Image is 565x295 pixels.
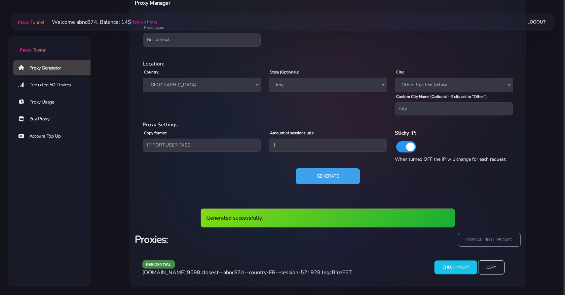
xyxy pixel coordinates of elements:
h6: Sticky IP: [395,129,513,137]
input: Check Proxy [434,260,477,274]
label: City: [396,69,404,75]
input: City [395,102,513,115]
a: Logout [527,16,546,28]
a: Buy Proxy [13,111,96,127]
a: (top-up here) [131,19,157,25]
span: Other, free text below [399,80,509,90]
button: Generate [296,168,360,184]
a: Proxy Usage [13,95,96,110]
span: When turned OFF the IP will change for each request. [395,156,507,162]
span: France [143,78,261,92]
a: Proxy Tunnel [17,17,44,27]
span: residential [142,260,175,269]
span: Any [269,78,387,92]
span: Proxy Tunnel [20,47,46,53]
span: [DOMAIN_NAME]:9098:closest--abnc874--country-FR--session-521928:legcBmzF5T [142,269,352,276]
a: Proxy Tunnel [8,36,91,54]
li: Welcome abnc874. Balance: 14$ [44,18,157,26]
iframe: Webchat Widget [533,263,557,287]
label: State (Optional): [270,69,299,75]
a: Proxy Generator [13,60,96,75]
label: Country: [144,69,159,75]
h3: Proxies: [135,233,324,246]
span: Other, free text below [395,78,513,92]
label: Amount of sessions urls: [270,130,315,136]
a: Account Top Up [13,129,96,144]
div: Location: [139,60,517,68]
span: France [147,80,257,90]
input: Copy [478,260,505,274]
span: Any [273,80,383,90]
label: Copy format: [144,130,167,136]
input: copy all to clipboard [458,233,521,247]
div: Proxy Settings: [139,121,517,129]
div: Generated successfully. [201,208,455,228]
label: Custom City Name (Optional - If city set to "Other"): [396,94,488,100]
span: Proxy Tunnel [18,19,44,25]
a: Dedicated 5G Devices [13,77,96,93]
